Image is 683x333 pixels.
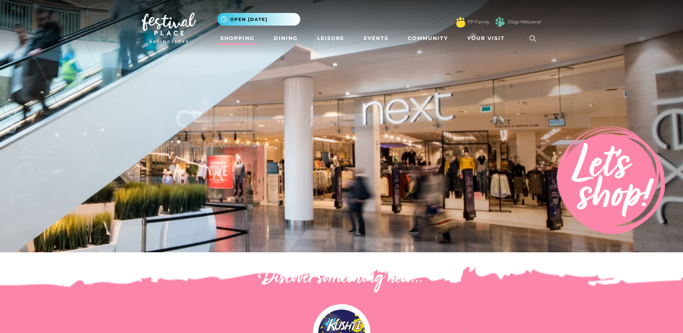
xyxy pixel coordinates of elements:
[314,32,347,45] a: Leisure
[361,32,391,45] a: Events
[467,35,505,42] span: Your Visit
[405,32,451,45] a: Community
[271,32,301,45] a: Dining
[217,13,300,26] button: Open [DATE]
[508,19,542,25] a: Dogs Welcome!
[142,13,196,43] img: Festival Place Logo
[142,267,542,290] h2: Discover something new...
[468,19,489,25] a: FP Family
[217,32,257,45] a: Shopping
[464,32,511,45] a: Your Visit
[230,16,268,23] span: Open [DATE]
